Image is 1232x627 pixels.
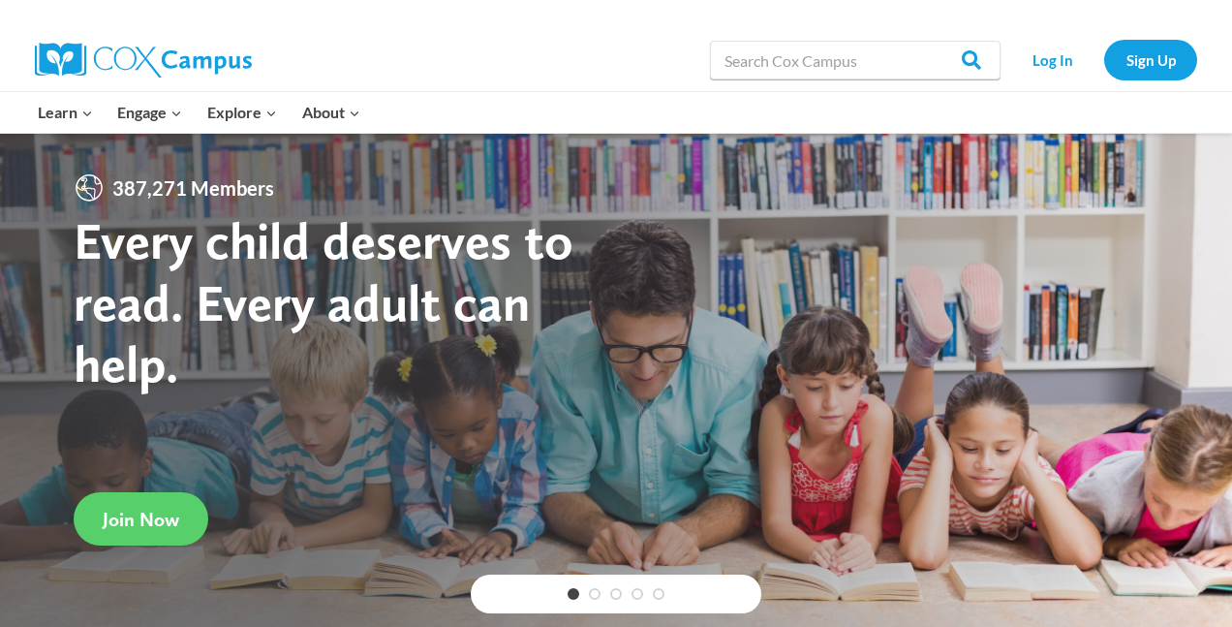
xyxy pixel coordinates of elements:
[103,508,179,531] span: Join Now
[1010,40,1094,79] a: Log In
[74,209,573,394] strong: Every child deserves to read. Every adult can help.
[74,492,208,546] a: Join Now
[117,100,182,125] span: Engage
[631,588,643,600] a: 4
[302,100,360,125] span: About
[568,588,579,600] a: 1
[105,172,282,204] span: 387,271 Members
[35,43,252,78] img: Cox Campus
[589,588,601,600] a: 2
[610,588,622,600] a: 3
[1104,40,1197,79] a: Sign Up
[207,100,277,125] span: Explore
[1010,40,1197,79] nav: Secondary Navigation
[653,588,664,600] a: 5
[710,41,1001,79] input: Search Cox Campus
[25,92,372,133] nav: Primary Navigation
[38,100,93,125] span: Learn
